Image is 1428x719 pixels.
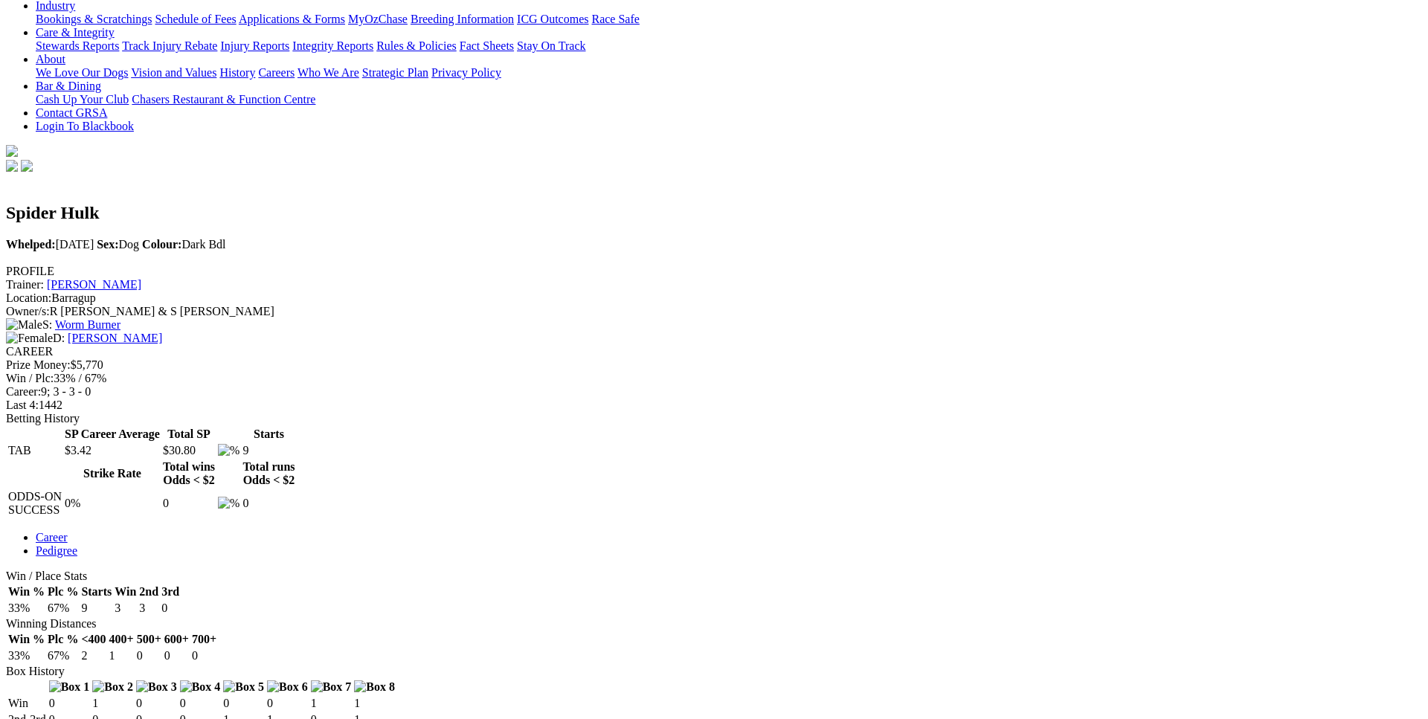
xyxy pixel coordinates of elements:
a: About [36,53,65,65]
a: Contact GRSA [36,106,107,119]
a: Pedigree [36,544,77,557]
td: 0 [135,696,178,711]
td: 1 [91,696,134,711]
a: Care & Integrity [36,26,115,39]
span: Dog [97,238,139,251]
a: Rules & Policies [376,39,457,52]
b: Sex: [97,238,118,251]
div: 1442 [6,399,1409,412]
td: TAB [7,443,62,458]
td: 0 [242,489,295,518]
img: facebook.svg [6,160,18,172]
td: 1 [109,648,135,663]
div: About [36,66,1409,80]
a: Strategic Plan [362,66,428,79]
a: History [219,66,255,79]
div: $5,770 [6,358,1409,372]
td: 9 [80,601,112,616]
div: Betting History [6,412,1409,425]
th: Win % [7,632,45,647]
a: Privacy Policy [431,66,501,79]
img: Box 3 [136,680,177,694]
a: ICG Outcomes [517,13,588,25]
td: 1 [310,696,353,711]
a: Applications & Forms [239,13,345,25]
img: Male [6,318,42,332]
td: 0 [179,696,222,711]
th: <400 [80,632,106,647]
td: 67% [47,601,79,616]
td: ODDS-ON SUCCESS [7,489,62,518]
td: 0% [64,489,161,518]
div: PROFILE [6,265,1409,278]
a: [PERSON_NAME] [68,332,162,344]
a: [PERSON_NAME] [47,278,141,291]
td: 1 [353,696,396,711]
a: We Love Our Dogs [36,66,128,79]
td: 0 [136,648,162,663]
img: Box 5 [223,680,264,694]
th: Strike Rate [64,460,161,488]
td: $30.80 [162,443,216,458]
img: Female [6,332,53,345]
td: 33% [7,601,45,616]
img: Box 6 [267,680,308,694]
th: 400+ [109,632,135,647]
th: 2nd [138,584,159,599]
td: 33% [7,648,45,663]
img: % [218,444,239,457]
span: Win / Plc: [6,372,54,384]
th: Starts [80,584,112,599]
td: $3.42 [64,443,161,458]
th: Win [114,584,137,599]
div: CAREER [6,345,1409,358]
th: Total wins Odds < $2 [162,460,216,488]
td: 2 [80,648,106,663]
th: Plc % [47,584,79,599]
a: Careers [258,66,295,79]
img: twitter.svg [21,160,33,172]
span: Dark Bdl [142,238,225,251]
td: 0 [191,648,217,663]
a: Breeding Information [411,13,514,25]
th: Total runs Odds < $2 [242,460,295,488]
a: Track Injury Rebate [122,39,217,52]
div: Win / Place Stats [6,570,1409,583]
td: 0 [164,648,190,663]
a: MyOzChase [348,13,408,25]
th: Starts [242,427,295,442]
span: D: [6,332,65,344]
td: Win [7,696,47,711]
td: 67% [47,648,79,663]
a: Schedule of Fees [155,13,236,25]
a: Who We Are [297,66,359,79]
td: 0 [161,601,180,616]
img: % [218,497,239,510]
a: Fact Sheets [460,39,514,52]
img: Box 4 [180,680,221,694]
div: Bar & Dining [36,93,1409,106]
b: Whelped: [6,238,56,251]
td: 3 [114,601,137,616]
td: 0 [222,696,265,711]
th: SP Career Average [64,427,161,442]
div: Box History [6,665,1409,678]
div: Care & Integrity [36,39,1409,53]
div: Winning Distances [6,617,1409,631]
a: Bookings & Scratchings [36,13,152,25]
a: Career [36,531,68,544]
a: Bar & Dining [36,80,101,92]
span: Prize Money: [6,358,71,371]
th: 600+ [164,632,190,647]
th: 500+ [136,632,162,647]
a: Vision and Values [131,66,216,79]
td: 0 [266,696,309,711]
a: Race Safe [591,13,639,25]
span: Owner/s: [6,305,50,317]
th: Total SP [162,427,216,442]
span: S: [6,318,52,331]
img: logo-grsa-white.png [6,145,18,157]
div: Industry [36,13,1409,26]
a: Integrity Reports [292,39,373,52]
img: Box 7 [311,680,352,694]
